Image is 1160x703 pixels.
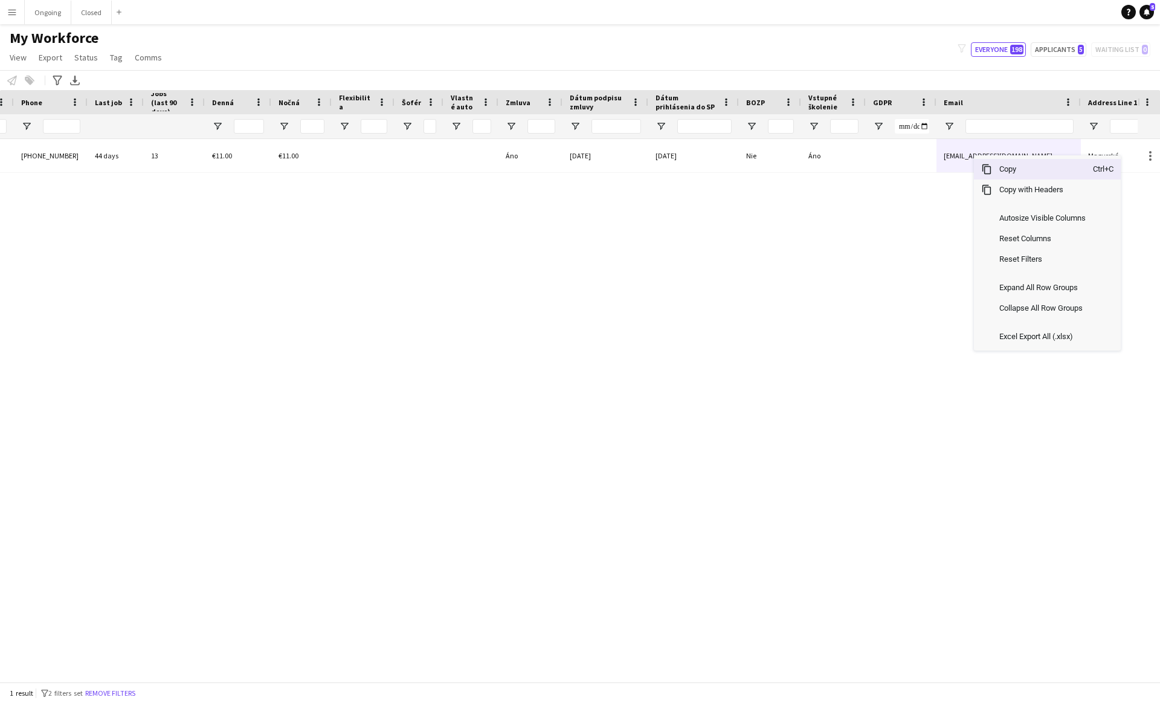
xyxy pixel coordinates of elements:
[402,98,421,107] span: Šofér
[43,119,80,134] input: Phone Filter Input
[1088,98,1137,107] span: Address Line 1
[69,50,103,65] a: Status
[402,121,413,132] button: Open Filter Menu
[424,119,436,134] input: Šofér Filter Input
[110,52,123,63] span: Tag
[992,159,1093,180] span: Copy
[39,52,62,63] span: Export
[506,121,517,132] button: Open Filter Menu
[339,93,373,111] span: Flexibilita
[151,89,183,116] span: Jobs (last 90 days)
[992,277,1093,298] span: Expand All Row Groups
[992,208,1093,228] span: Autosize Visible Columns
[212,151,232,160] span: €11.00
[971,42,1026,57] button: Everyone198
[944,121,955,132] button: Open Filter Menu
[656,93,717,111] span: Dátum prihlásenia do SP
[472,119,491,134] input: Vlastné auto Filter Input
[212,98,234,107] span: Denná
[279,98,300,107] span: Nočná
[1031,42,1086,57] button: Applicants5
[570,151,591,160] span: [DATE]
[50,73,65,88] app-action-btn: Advanced filters
[234,119,264,134] input: Denná Filter Input
[83,687,138,700] button: Remove filters
[570,121,581,132] button: Open Filter Menu
[591,119,641,134] input: Dátum podpisu zmluvy Filter Input
[944,98,963,107] span: Email
[339,121,350,132] button: Open Filter Menu
[992,249,1093,270] span: Reset Filters
[992,180,1093,200] span: Copy with Headers
[506,151,518,160] span: Áno
[527,119,555,134] input: Zmluva Filter Input
[1010,45,1023,54] span: 198
[71,1,112,24] button: Closed
[105,50,127,65] a: Tag
[21,121,32,132] button: Open Filter Menu
[992,326,1093,347] span: Excel Export All (.xlsx)
[936,139,1081,172] div: [EMAIL_ADDRESS][DOMAIN_NAME]
[300,119,324,134] input: Nočná Filter Input
[130,50,167,65] a: Comms
[974,155,1121,351] div: Context Menu
[34,50,67,65] a: Export
[88,139,144,172] div: 44 days
[1150,3,1155,11] span: 5
[135,52,162,63] span: Comms
[656,121,666,132] button: Open Filter Menu
[10,29,98,47] span: My Workforce
[361,119,387,134] input: Flexibilita Filter Input
[992,228,1093,249] span: Reset Columns
[808,151,820,160] span: Áno
[451,93,477,111] span: Vlastné auto
[25,1,71,24] button: Ongoing
[21,98,42,107] span: Phone
[506,98,530,107] span: Zmluva
[746,98,765,107] span: BOZP
[279,121,289,132] button: Open Filter Menu
[48,688,83,698] span: 2 filters set
[68,73,82,88] app-action-btn: Export XLSX
[5,50,31,65] a: View
[830,119,859,134] input: Vstupné školenie Filter Input
[1088,121,1099,132] button: Open Filter Menu
[895,119,929,134] input: GDPR Filter Input
[279,151,298,160] span: €11.00
[74,52,98,63] span: Status
[873,121,884,132] button: Open Filter Menu
[570,93,627,111] span: Dátum podpisu zmluvy
[144,139,205,172] div: 13
[95,98,122,107] span: Last job
[14,139,88,172] div: [PHONE_NUMBER]
[746,121,757,132] button: Open Filter Menu
[212,121,223,132] button: Open Filter Menu
[808,93,844,111] span: Vstupné školenie
[768,119,794,134] input: BOZP Filter Input
[10,52,27,63] span: View
[1078,45,1084,54] span: 5
[746,151,756,160] span: Nie
[451,121,462,132] button: Open Filter Menu
[965,119,1074,134] input: Email Filter Input
[1139,5,1154,19] a: 5
[873,98,892,107] span: GDPR
[656,151,677,160] span: [DATE]
[992,298,1093,319] span: Collapse All Row Groups
[1110,119,1152,134] input: Address Line 1 Filter Input
[808,121,819,132] button: Open Filter Menu
[1093,159,1117,180] span: Ctrl+C
[1081,139,1159,172] div: Magurská
[677,119,732,134] input: Dátum prihlásenia do SP Filter Input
